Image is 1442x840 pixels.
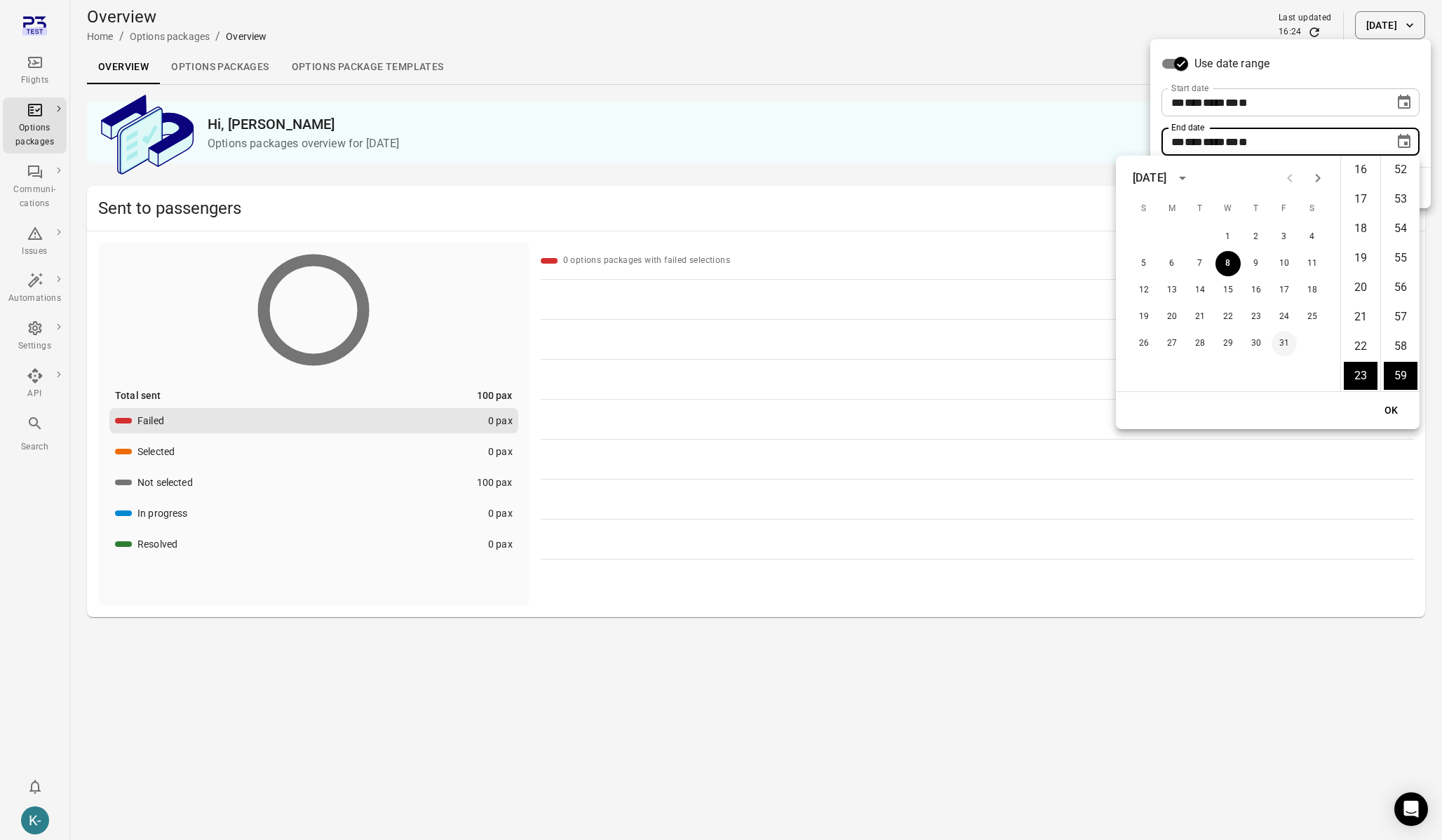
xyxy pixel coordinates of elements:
button: 12 [1131,278,1157,303]
li: 53 minutes [1384,185,1417,213]
span: Month [1185,137,1203,147]
button: 7 [1187,251,1213,276]
button: 22 [1215,304,1241,330]
button: 2 [1244,224,1269,250]
span: Day [1171,137,1185,147]
button: 18 [1300,278,1325,303]
button: 16 [1244,278,1269,303]
li: 54 minutes [1384,215,1417,243]
button: Next month [1304,164,1332,192]
span: Hours [1225,97,1239,108]
span: Year [1203,97,1225,108]
button: 15 [1215,278,1241,303]
ul: Select hours [1341,156,1380,391]
span: Hours [1225,137,1239,147]
button: 20 [1159,304,1185,330]
button: 1 [1215,224,1241,250]
button: 8 [1215,251,1241,276]
span: Monday [1159,195,1185,223]
li: 20 hours [1344,273,1377,302]
li: 16 hours [1344,156,1377,184]
button: 9 [1244,251,1269,276]
button: 29 [1215,331,1241,356]
label: End date [1171,121,1204,133]
button: 27 [1159,331,1185,356]
span: Minutes [1239,97,1248,108]
li: 22 hours [1344,332,1377,360]
button: 19 [1131,304,1157,330]
li: 21 hours [1344,303,1377,331]
button: 5 [1131,251,1157,276]
span: Day [1171,97,1185,108]
li: 59 minutes [1384,362,1417,390]
span: Use date range [1194,55,1269,72]
li: 52 minutes [1384,156,1417,184]
button: Choose date, selected date is Oct 8, 2025 [1390,128,1418,156]
button: 25 [1300,304,1325,330]
div: Open Intercom Messenger [1394,792,1428,826]
li: 55 minutes [1384,244,1417,272]
button: 28 [1187,331,1213,356]
button: 21 [1187,304,1213,330]
button: 3 [1272,224,1297,250]
li: 56 minutes [1384,273,1417,302]
label: Start date [1171,82,1208,94]
span: Month [1185,97,1203,108]
li: 58 minutes [1384,332,1417,360]
button: 23 [1244,304,1269,330]
span: Saturday [1300,195,1325,223]
div: [DATE] [1133,170,1166,187]
span: Friday [1272,195,1297,223]
li: 57 minutes [1384,303,1417,331]
span: Wednesday [1215,195,1241,223]
span: Year [1203,137,1225,147]
button: 14 [1187,278,1213,303]
button: 11 [1300,251,1325,276]
li: 18 hours [1344,215,1377,243]
ul: Select minutes [1380,156,1420,391]
span: Tuesday [1187,195,1213,223]
button: 24 [1272,304,1297,330]
li: 17 hours [1344,185,1377,213]
li: 19 hours [1344,244,1377,272]
button: 13 [1159,278,1185,303]
button: 30 [1244,331,1269,356]
button: 4 [1300,224,1325,250]
button: calendar view is open, switch to year view [1171,166,1194,190]
span: Minutes [1239,137,1248,147]
span: Thursday [1244,195,1269,223]
button: 26 [1131,331,1157,356]
button: Choose date, selected date is Oct 1, 2025 [1390,88,1418,116]
button: OK [1369,398,1414,424]
button: 17 [1272,278,1297,303]
span: Sunday [1131,195,1157,223]
button: 10 [1272,251,1297,276]
button: 31 [1272,331,1297,356]
li: 23 hours [1344,362,1377,390]
button: 6 [1159,251,1185,276]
